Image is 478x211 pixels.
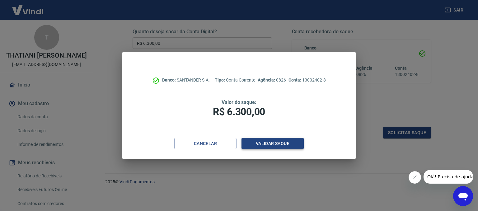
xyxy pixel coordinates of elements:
button: Validar saque [241,138,304,149]
span: R$ 6.300,00 [213,106,265,118]
button: Cancelar [174,138,237,149]
span: Tipo: [215,77,226,82]
p: Conta Corrente [215,77,255,83]
span: Conta: [288,77,302,82]
span: Olá! Precisa de ajuda? [4,4,52,9]
iframe: Botão para abrir a janela de mensagens [453,186,473,206]
span: Valor do saque: [222,99,256,105]
span: Banco: [162,77,177,82]
iframe: Fechar mensagem [409,171,421,184]
p: 0826 [258,77,286,83]
p: SANTANDER S.A. [162,77,210,83]
p: 13002402-8 [288,77,326,83]
span: Agência: [258,77,276,82]
iframe: Mensagem da empresa [424,170,473,184]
